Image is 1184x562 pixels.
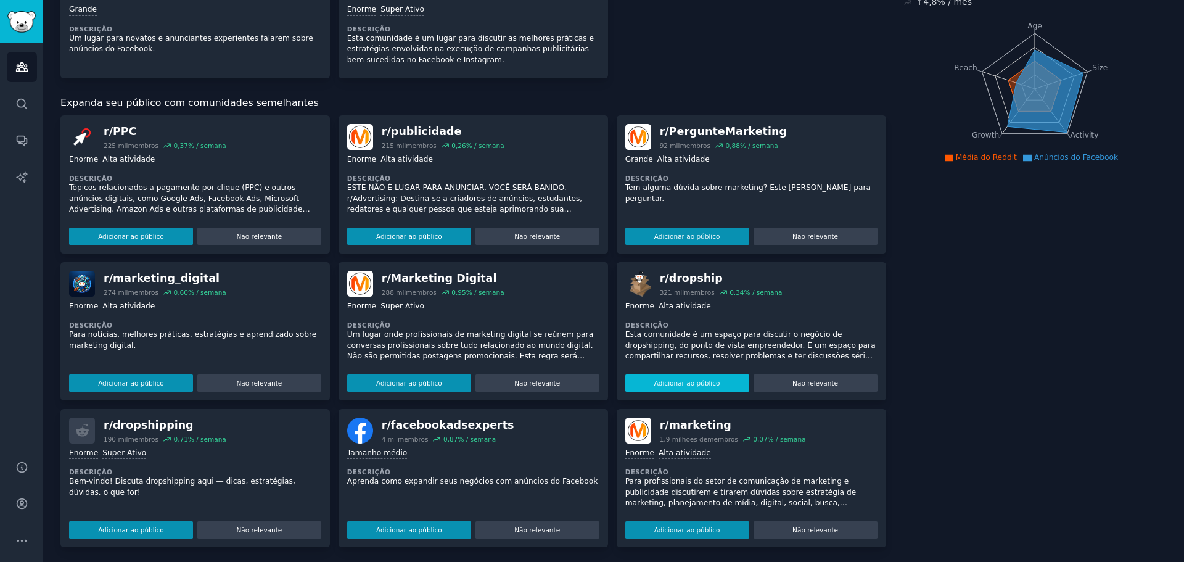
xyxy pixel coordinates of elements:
font: Esta comunidade é um espaço para discutir o negócio de dropshipping, do ponto de vista empreended... [625,330,876,371]
tspan: Age [1027,22,1042,30]
font: % / semana [466,289,504,296]
font: 0,88 [725,142,739,149]
font: 321 mil [660,289,684,296]
font: r/ [104,125,113,138]
font: membros [398,436,429,443]
font: Super Ativo [380,302,424,310]
font: % / semana [740,142,778,149]
font: 0,60 [174,289,188,296]
font: Não relevante [514,526,560,534]
img: Marketing Digital [347,271,373,297]
button: Não relevante [754,374,878,392]
tspan: Activity [1070,131,1098,139]
font: marketing_digital [113,272,220,284]
font: 274 mil [104,289,128,296]
font: Bem-vindo! Discuta dropshipping aqui — dicas, estratégias, dúvidas, o que for! [69,477,295,497]
font: Esta comunidade é um lugar para discutir as melhores práticas e estratégias envolvidas na execuçã... [347,34,594,64]
button: Adicionar ao público [625,521,749,539]
font: membros [707,436,738,443]
font: r/ [104,272,113,284]
font: Um lugar para novatos e anunciantes experientes falarem sobre anúncios do Facebook. [69,34,313,54]
font: Descrição [69,175,112,182]
font: r/ [382,125,391,138]
button: Adicionar ao público [347,521,471,539]
font: 92 mil [660,142,680,149]
font: Média do Reddit [956,153,1017,162]
font: Expanda seu público com comunidades semelhantes [60,97,319,109]
tspan: Size [1092,63,1108,72]
font: % / semana [458,436,496,443]
font: 4 mil [382,436,398,443]
button: Não relevante [475,228,599,245]
font: Descrição [69,321,112,329]
font: 0,87 [443,436,458,443]
img: marketing digital [69,271,95,297]
font: membros [128,142,158,149]
img: marketing [625,418,651,444]
font: r/ [660,272,669,284]
font: membros [684,289,715,296]
font: membros [680,142,710,149]
font: Descrição [69,25,112,33]
font: Grande [69,5,97,14]
font: membros [406,142,437,149]
font: Enorme [69,302,98,310]
font: Descrição [347,25,390,33]
font: % / semana [768,436,806,443]
img: dropship [625,271,651,297]
font: Aprenda como expandir seus negócios com anúncios do Facebook [347,477,598,486]
font: Não relevante [236,526,282,534]
font: Alta atividade [659,448,711,457]
font: 225 mil [104,142,128,149]
font: Não relevante [514,233,560,240]
font: Adicionar ao público [376,379,442,387]
font: Adicionar ao público [654,526,720,534]
font: Tem alguma dúvida sobre marketing? Este [PERSON_NAME] para perguntar. [625,183,871,203]
font: % / semana [188,436,226,443]
font: Enorme [69,448,98,457]
font: 0,37 [174,142,188,149]
font: membros [128,289,158,296]
font: 288 mil [382,289,406,296]
font: Grande [625,155,653,163]
font: Adicionar ao público [98,526,164,534]
font: PPC [113,125,137,138]
font: Não relevante [236,379,282,387]
font: r/ [660,419,669,431]
img: anúncio [347,124,373,150]
font: 215 mil [382,142,406,149]
font: 0,34 [730,289,744,296]
font: facebookadsexperts [391,419,514,431]
font: Não relevante [792,379,838,387]
font: Enorme [625,448,654,457]
button: Adicionar ao público [347,228,471,245]
button: Não relevante [475,521,599,539]
font: Adicionar ao público [98,379,164,387]
font: PergunteMarketing [669,125,787,138]
font: r/ [104,419,113,431]
font: % / semana [188,142,226,149]
font: ESTE NÃO É LUGAR PARA ANUNCIAR. VOCÊ SERÁ BANIDO. r/Advertising: Destina-se a criadores de anúnci... [347,183,582,225]
font: Alta atividade [102,302,155,310]
font: 190 mil [104,436,128,443]
font: marketing [669,419,731,431]
font: Descrição [347,468,390,476]
font: membros [406,289,437,296]
font: publicidade [391,125,462,138]
button: Não relevante [754,228,878,245]
font: Descrição [69,468,112,476]
font: Um lugar onde profissionais de marketing digital se reúnem para conversas profissionais sobre tud... [347,330,593,371]
font: 1,9 milhões de [660,436,708,443]
button: Adicionar ao público [625,228,749,245]
button: Adicionar ao público [69,521,193,539]
font: Descrição [347,175,390,182]
font: Não relevante [792,526,838,534]
img: Logotipo do GummySearch [7,11,36,33]
button: Adicionar ao público [347,374,471,392]
font: 0,07 [753,436,767,443]
button: Não relevante [475,374,599,392]
button: Adicionar ao público [625,374,749,392]
font: Descrição [625,175,668,182]
font: 0,95 [451,289,466,296]
font: r/ [660,125,669,138]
